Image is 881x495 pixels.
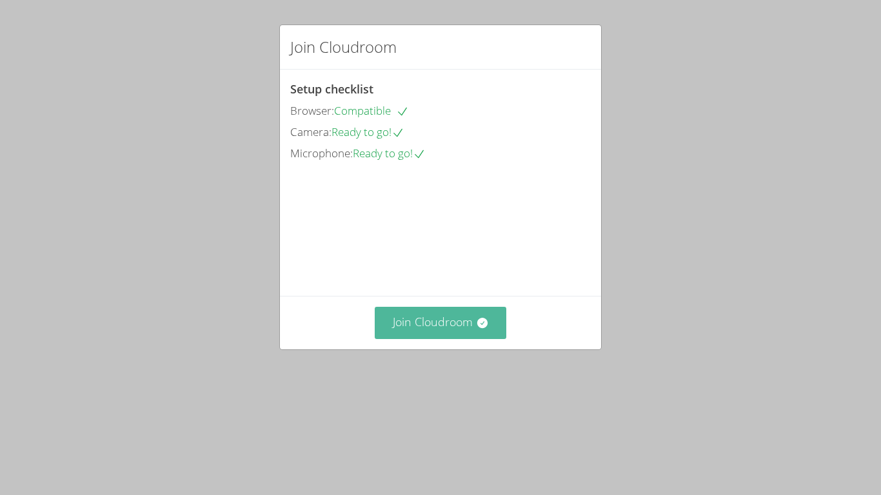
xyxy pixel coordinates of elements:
span: Ready to go! [353,146,426,160]
span: Compatible [334,103,409,118]
span: Camera: [290,124,332,139]
span: Microphone: [290,146,353,160]
span: Browser: [290,103,334,118]
span: Setup checklist [290,81,373,97]
h2: Join Cloudroom [290,35,397,59]
button: Join Cloudroom [375,307,507,338]
span: Ready to go! [332,124,404,139]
